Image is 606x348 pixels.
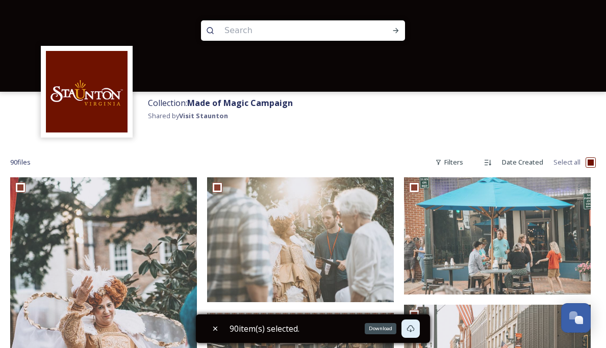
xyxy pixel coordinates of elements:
img: SDDA8-25-265.jpg [207,177,394,302]
strong: Made of Magic Campaign [187,97,293,109]
span: 90 item(s) selected. [230,323,299,335]
div: Download [365,323,396,334]
span: 90 file s [10,157,31,167]
div: Date Created [497,152,548,172]
span: Shared by [148,111,228,120]
span: Select all [553,157,580,167]
input: Search [219,19,359,42]
button: Open Chat [561,303,591,333]
span: Collection: [148,97,293,109]
img: images.png [46,51,128,132]
div: Filters [430,152,468,172]
img: SDDA8-25-262.jpg [404,177,591,295]
strong: Visit Staunton [179,111,228,120]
